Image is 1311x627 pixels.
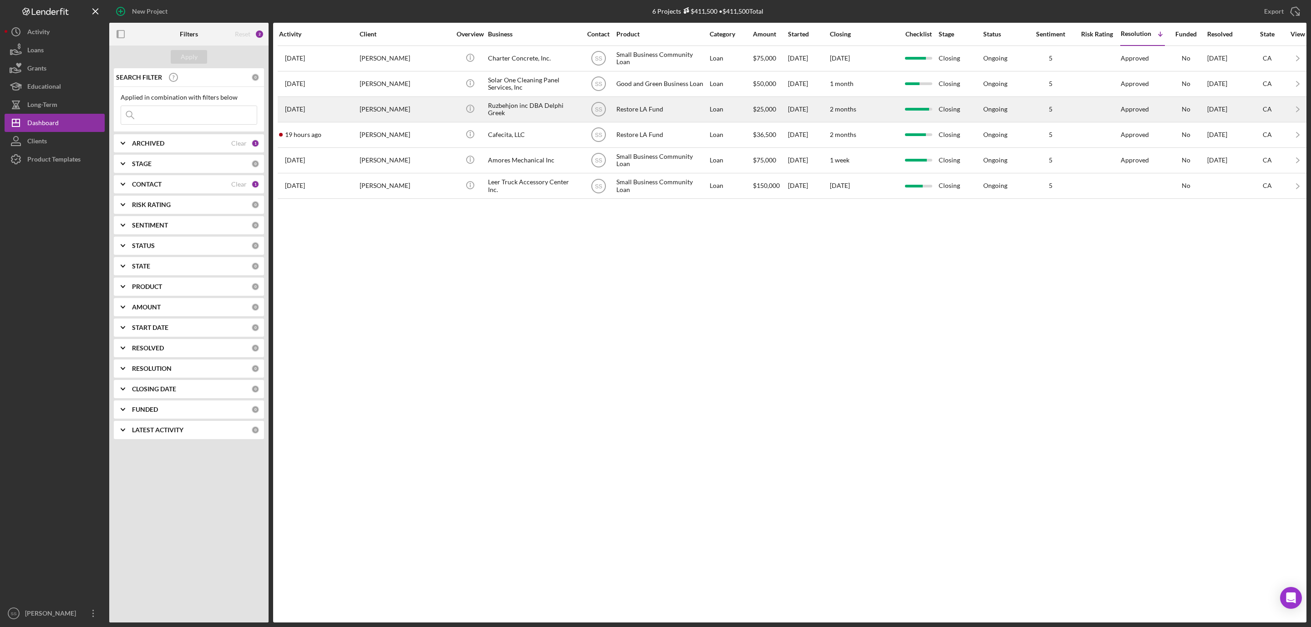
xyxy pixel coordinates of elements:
[360,97,451,121] div: [PERSON_NAME]
[1165,80,1206,87] div: No
[251,364,259,373] div: 0
[488,72,579,96] div: Solar One Cleaning Panel Services, Inc
[616,46,707,71] div: Small Business Community Loan
[710,72,752,96] div: Loan
[132,201,171,208] b: RISK RATING
[595,56,602,62] text: SS
[1165,131,1206,138] div: No
[251,180,259,188] div: 1
[753,123,787,147] div: $36,500
[231,140,247,147] div: Clear
[899,30,938,38] div: Checklist
[285,55,305,62] time: 2025-10-13 20:57
[1249,131,1286,138] div: CA
[581,30,615,38] div: Contact
[1121,106,1149,113] div: Approved
[171,50,207,64] button: Apply
[1165,182,1206,189] div: No
[983,80,1007,87] div: Ongoing
[1074,30,1120,38] div: Risk Rating
[360,46,451,71] div: [PERSON_NAME]
[1207,148,1248,172] div: [DATE]
[616,148,707,172] div: Small Business Community Loan
[595,81,602,87] text: SS
[251,405,259,414] div: 0
[710,123,752,147] div: Loan
[27,96,57,116] div: Long-Term
[488,174,579,198] div: Leer Truck Accessory Center Inc.
[27,41,44,61] div: Loans
[830,80,854,87] time: 1 month
[488,30,579,38] div: Business
[1028,55,1073,62] div: 5
[983,55,1007,62] div: Ongoing
[595,132,602,138] text: SS
[616,174,707,198] div: Small Business Community Loan
[1207,97,1248,121] div: [DATE]
[109,2,177,20] button: New Project
[983,30,1027,38] div: Status
[1249,80,1286,87] div: CA
[1280,587,1302,609] div: Open Intercom Messenger
[616,30,707,38] div: Product
[5,114,105,132] a: Dashboard
[830,182,850,189] time: [DATE]
[360,30,451,38] div: Client
[1207,72,1248,96] div: [DATE]
[5,59,105,77] button: Grants
[251,426,259,434] div: 0
[23,604,82,625] div: [PERSON_NAME]
[285,106,305,113] time: 2025-10-10 17:10
[453,30,487,38] div: Overview
[11,611,17,616] text: SS
[132,160,152,167] b: STAGE
[27,132,47,152] div: Clients
[251,73,259,81] div: 0
[132,2,168,20] div: New Project
[488,97,579,121] div: Ruzbehjon inc DBA Delphi Greek
[1207,46,1248,71] div: [DATE]
[488,123,579,147] div: Cafecita, LLC
[983,157,1007,164] div: Ongoing
[27,114,59,134] div: Dashboard
[132,426,183,434] b: LATEST ACTIVITY
[132,222,168,229] b: SENTIMENT
[251,139,259,147] div: 1
[1165,30,1206,38] div: Funded
[983,106,1007,113] div: Ongoing
[1255,2,1306,20] button: Export
[939,97,982,121] div: Closing
[255,30,264,39] div: 2
[753,72,787,96] div: $50,000
[5,41,105,59] a: Loans
[132,344,164,352] b: RESOLVED
[1121,55,1149,62] div: Approved
[595,106,602,113] text: SS
[1165,55,1206,62] div: No
[710,97,752,121] div: Loan
[27,59,46,80] div: Grants
[616,97,707,121] div: Restore LA Fund
[132,365,172,372] b: RESOLUTION
[616,72,707,96] div: Good and Green Business Loan
[939,148,982,172] div: Closing
[595,157,602,164] text: SS
[788,46,829,71] div: [DATE]
[132,324,168,331] b: START DATE
[251,262,259,270] div: 0
[251,160,259,168] div: 0
[1207,30,1248,38] div: Resolved
[285,80,305,87] time: 2025-10-03 19:16
[121,94,257,101] div: Applied in combination with filters below
[1121,80,1149,87] div: Approved
[595,183,602,189] text: SS
[251,344,259,352] div: 0
[116,74,162,81] b: SEARCH FILTER
[5,23,105,41] button: Activity
[251,221,259,229] div: 0
[1249,157,1286,164] div: CA
[710,30,752,38] div: Category
[788,174,829,198] div: [DATE]
[231,181,247,188] div: Clear
[5,77,105,96] button: Educational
